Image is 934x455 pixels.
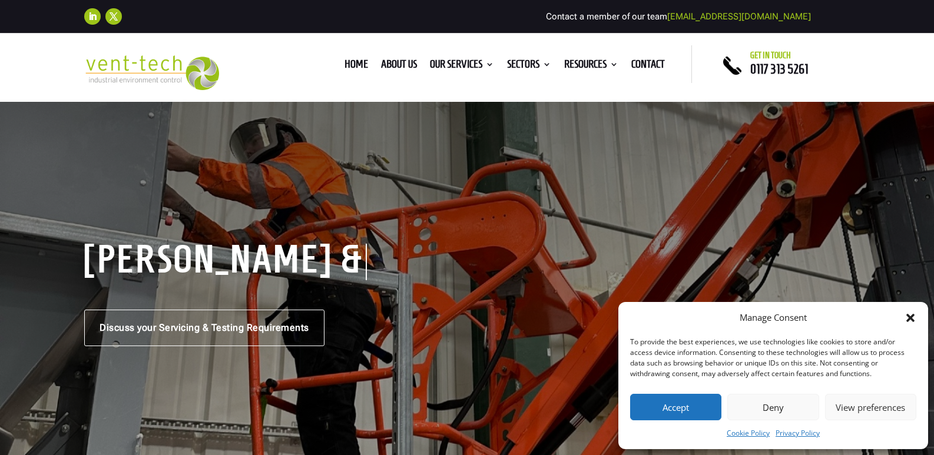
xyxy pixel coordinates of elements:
[345,60,368,73] a: Home
[825,394,916,420] button: View preferences
[564,60,618,73] a: Resources
[750,51,791,60] span: Get in touch
[430,60,494,73] a: Our Services
[507,60,551,73] a: Sectors
[776,426,820,440] a: Privacy Policy
[905,312,916,324] div: Close dialog
[84,310,324,346] a: Discuss your Servicing & Testing Requirements
[546,11,811,22] span: Contact a member of our team
[630,394,721,420] button: Accept
[631,60,665,73] a: Contact
[381,60,417,73] a: About us
[84,55,219,90] img: 2023-09-27T08_35_16.549ZVENT-TECH---Clear-background
[750,62,808,76] a: 0117 313 5261
[105,8,122,25] a: Follow on X
[667,11,811,22] a: [EMAIL_ADDRESS][DOMAIN_NAME]
[630,337,915,379] div: To provide the best experiences, we use technologies like cookies to store and/or access device i...
[84,8,101,25] a: Follow on LinkedIn
[727,394,819,420] button: Deny
[740,311,807,325] div: Manage Consent
[727,426,770,440] a: Cookie Policy
[84,244,367,280] h1: [PERSON_NAME] & Testing: From [GEOGRAPHIC_DATA] to [GEOGRAPHIC_DATA] & Beyond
